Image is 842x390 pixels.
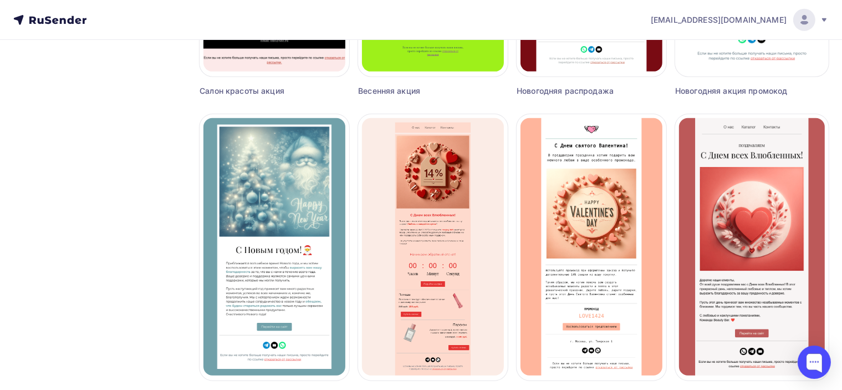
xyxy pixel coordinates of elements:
[675,85,790,97] div: Новогодняя акция промокод
[651,9,829,31] a: [EMAIL_ADDRESS][DOMAIN_NAME]
[517,85,629,97] div: Новогодняя распродажа
[651,14,787,26] span: [EMAIL_ADDRESS][DOMAIN_NAME]
[200,85,312,97] div: Салон красоты акция
[358,85,470,97] div: Весенняя акция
